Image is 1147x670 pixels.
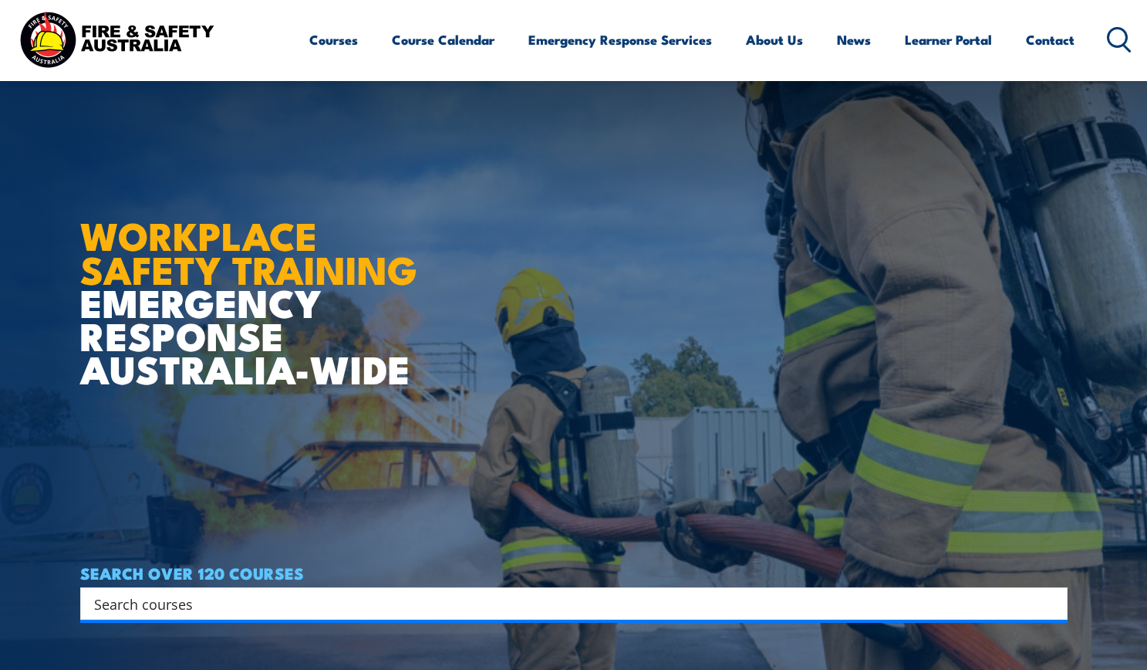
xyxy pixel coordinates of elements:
input: Search input [94,592,1034,615]
button: Search magnifier button [1041,593,1062,614]
a: Learner Portal [905,19,992,60]
a: Emergency Response Services [528,19,712,60]
h4: SEARCH OVER 120 COURSES [80,564,1068,581]
a: Courses [309,19,358,60]
a: News [837,19,871,60]
strong: WORKPLACE SAFETY TRAINING [80,205,417,297]
a: Contact [1026,19,1074,60]
form: Search form [97,593,1037,614]
a: Course Calendar [392,19,494,60]
h1: EMERGENCY RESPONSE AUSTRALIA-WIDE [80,179,457,384]
a: About Us [746,19,803,60]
